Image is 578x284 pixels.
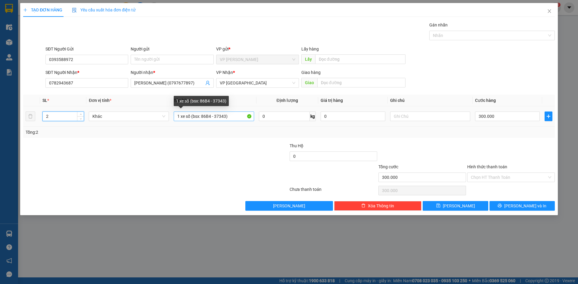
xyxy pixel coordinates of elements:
button: save[PERSON_NAME] [423,201,488,211]
div: Tổng: 2 [26,129,223,136]
span: plus [545,114,552,119]
span: [PERSON_NAME] [443,203,475,209]
span: up [79,113,82,116]
span: printer [498,203,502,208]
span: Lấy hàng [301,47,319,51]
span: Khác [92,112,165,121]
span: down [79,117,82,121]
span: Giá trị hàng [321,98,343,103]
span: [PERSON_NAME] và In [504,203,546,209]
span: Giao [301,78,317,87]
input: Dọc đường [315,54,406,64]
div: VP gửi [216,46,299,52]
label: Gán nhãn [429,23,448,27]
span: VP Đà Lạt [220,78,295,87]
span: save [436,203,440,208]
span: SL [42,98,47,103]
div: Chưa thanh toán [289,186,378,197]
th: Ghi chú [388,95,473,106]
input: Ghi Chú [390,111,470,121]
span: Giao hàng [301,70,321,75]
input: 0 [321,111,385,121]
div: SĐT Người Gửi [45,46,128,52]
div: 1 xe số (bsx: 86B4 - 37343) [174,96,229,106]
div: Người gửi [131,46,213,52]
span: Tổng cước [378,164,398,169]
button: Close [541,3,558,20]
label: Hình thức thanh toán [467,164,507,169]
span: Increase Value [77,112,84,116]
input: VD: Bàn, Ghế [174,111,254,121]
button: deleteXóa Thông tin [334,201,422,211]
span: VP Nhận [216,70,233,75]
span: VP Phan Thiết [220,55,295,64]
button: [PERSON_NAME] [245,201,333,211]
div: SĐT Người Nhận [45,69,128,76]
img: icon [72,8,77,13]
span: delete [361,203,365,208]
input: Dọc đường [317,78,406,87]
span: Định lượng [277,98,298,103]
button: printer[PERSON_NAME] và In [489,201,555,211]
span: kg [310,111,316,121]
span: TẠO ĐƠN HÀNG [23,8,62,12]
span: [PERSON_NAME] [273,203,305,209]
button: plus [545,111,552,121]
span: close [547,9,552,14]
span: plus [23,8,27,12]
span: Lấy [301,54,315,64]
span: user-add [205,81,210,85]
span: Decrease Value [77,116,84,121]
span: Cước hàng [475,98,496,103]
span: Đơn vị tính [89,98,111,103]
span: Yêu cầu xuất hóa đơn điện tử [72,8,135,12]
span: Thu Hộ [290,143,303,148]
button: delete [26,111,35,121]
div: Người nhận [131,69,213,76]
span: Xóa Thông tin [368,203,394,209]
